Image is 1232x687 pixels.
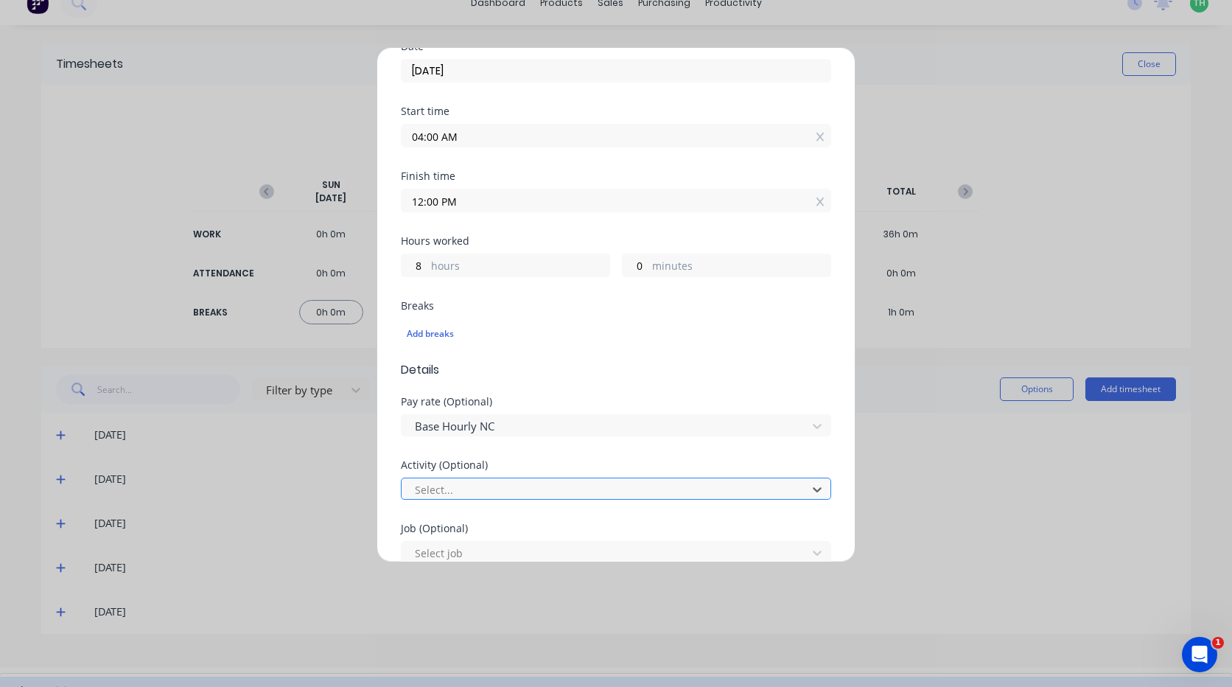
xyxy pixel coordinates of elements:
div: Activity (Optional) [401,460,831,470]
label: minutes [652,258,830,276]
div: Finish time [401,171,831,181]
div: Job (Optional) [401,523,831,534]
div: Pay rate (Optional) [401,397,831,407]
div: Add breaks [407,324,825,343]
input: 0 [623,254,648,276]
div: Start time [401,106,831,116]
span: 1 [1212,637,1224,649]
iframe: Intercom live chat [1182,637,1217,672]
label: hours [431,258,609,276]
span: Details [401,361,831,379]
input: 0 [402,254,427,276]
div: Breaks [401,301,831,311]
div: Date [401,41,831,52]
div: Hours worked [401,236,831,246]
